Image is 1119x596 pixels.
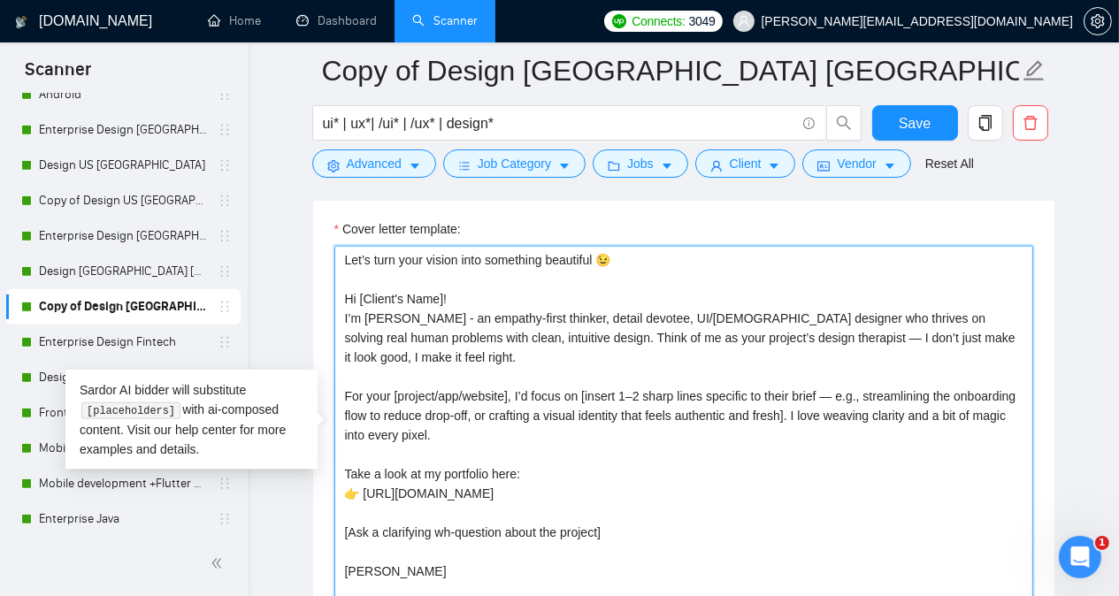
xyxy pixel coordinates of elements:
[558,159,571,172] span: caret-down
[689,11,716,31] span: 3049
[39,77,207,112] a: Android
[218,123,232,137] span: holder
[1023,59,1046,82] span: edit
[211,554,228,572] span: double-left
[695,149,796,178] button: userClientcaret-down
[296,13,377,28] a: dashboardDashboard
[334,219,461,239] label: Cover letter template:
[872,105,958,141] button: Save
[458,159,471,172] span: bars
[730,154,762,173] span: Client
[218,229,232,243] span: holder
[1084,7,1112,35] button: setting
[1084,14,1112,28] a: setting
[347,154,402,173] span: Advanced
[39,325,207,360] a: Enterprise Design Fintech
[1085,14,1111,28] span: setting
[478,154,551,173] span: Job Category
[39,148,207,183] a: Design US [GEOGRAPHIC_DATA]
[218,335,232,349] span: holder
[218,300,232,314] span: holder
[412,13,478,28] a: searchScanner
[1095,536,1109,550] span: 1
[827,115,861,131] span: search
[39,289,207,325] a: Copy of Design [GEOGRAPHIC_DATA] [GEOGRAPHIC_DATA] other countries
[1059,536,1101,578] iframe: Intercom live chat
[175,423,236,437] a: help center
[803,118,815,129] span: info-circle
[884,159,896,172] span: caret-down
[817,159,830,172] span: idcard
[661,159,673,172] span: caret-down
[837,154,876,173] span: Vendor
[443,149,586,178] button: barsJob Categorycaret-down
[81,402,180,420] code: [placeholders]
[899,112,931,134] span: Save
[218,194,232,208] span: holder
[627,154,654,173] span: Jobs
[39,395,207,431] a: Frontend + design
[39,183,207,218] a: Copy of Design US [GEOGRAPHIC_DATA]
[612,14,626,28] img: upwork-logo.png
[327,159,340,172] span: setting
[968,105,1003,141] button: copy
[39,466,207,501] a: Mobile development +Flutter React Native
[39,254,207,289] a: Design [GEOGRAPHIC_DATA] [GEOGRAPHIC_DATA] other countries
[593,149,688,178] button: folderJobscaret-down
[925,154,974,173] a: Reset All
[39,218,207,254] a: Enterprise Design [GEOGRAPHIC_DATA] [GEOGRAPHIC_DATA] other countries
[710,159,723,172] span: user
[208,13,261,28] a: homeHome
[969,115,1002,131] span: copy
[738,15,750,27] span: user
[218,512,232,526] span: holder
[15,8,27,36] img: logo
[39,360,207,395] a: Design Fintech
[1013,105,1048,141] button: delete
[802,149,910,178] button: idcardVendorcaret-down
[632,11,685,31] span: Connects:
[826,105,862,141] button: search
[39,112,207,148] a: Enterprise Design [GEOGRAPHIC_DATA] [GEOGRAPHIC_DATA]
[323,112,795,134] input: Search Freelance Jobs...
[39,501,207,537] a: Enterprise Java
[218,477,232,491] span: holder
[218,88,232,102] span: holder
[322,49,1019,93] input: Scanner name...
[409,159,421,172] span: caret-down
[608,159,620,172] span: folder
[39,431,207,466] a: Mobile development
[65,370,318,470] div: Sardor AI bidder will substitute with ai-composed content. Visit our for more examples and details.
[218,264,232,279] span: holder
[218,158,232,172] span: holder
[1014,115,1047,131] span: delete
[768,159,780,172] span: caret-down
[11,57,105,94] span: Scanner
[312,149,436,178] button: settingAdvancedcaret-down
